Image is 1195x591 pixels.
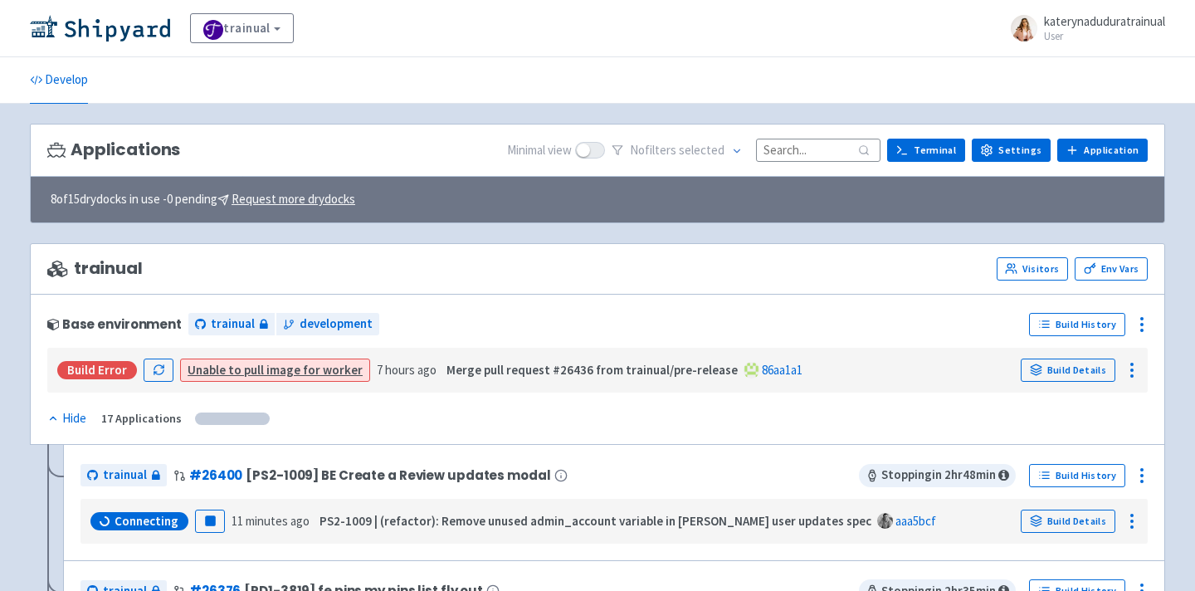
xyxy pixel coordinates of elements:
div: 17 Applications [101,409,182,428]
img: Shipyard logo [30,15,170,42]
time: 7 hours ago [377,362,437,378]
a: katerynaduduratrainual User [1001,15,1165,42]
small: User [1044,31,1165,42]
div: Hide [47,409,86,428]
button: Pause [195,510,225,533]
span: trainual [47,259,143,278]
a: Visitors [997,257,1068,281]
a: Build History [1029,464,1125,487]
span: selected [679,142,724,158]
button: Hide [47,409,88,428]
a: Env Vars [1075,257,1148,281]
span: trainual [211,315,255,334]
a: Settings [972,139,1051,162]
a: trainual [80,464,167,486]
a: development [276,313,379,335]
a: trainual [188,313,275,335]
span: trainual [103,466,147,485]
a: Build History [1029,313,1125,336]
strong: Merge pull request #26436 from trainual/pre-release [446,362,738,378]
strong: PS2-1009 | (refactor): Remove unused admin_account variable in [PERSON_NAME] user updates spec [319,513,871,529]
a: Build Details [1021,359,1115,382]
a: #26400 [189,466,242,484]
a: aaa5bcf [895,513,936,529]
a: Application [1057,139,1148,162]
span: Connecting [115,513,178,530]
input: Search... [756,139,880,161]
u: Request more drydocks [232,191,355,207]
time: 11 minutes ago [232,513,310,529]
span: katerynaduduratrainual [1044,13,1165,29]
span: development [300,315,373,334]
span: Minimal view [507,141,572,160]
h3: Applications [47,140,180,159]
span: [PS2-1009] BE Create a Review updates modal [246,468,550,482]
a: Build Details [1021,510,1115,533]
span: 8 of 15 drydocks in use - 0 pending [51,190,355,209]
div: Build Error [57,361,137,379]
span: No filter s [630,141,724,160]
div: Base environment [47,317,182,331]
a: 86aa1a1 [762,362,802,378]
a: Develop [30,57,88,104]
a: Terminal [887,139,965,162]
span: Stopping in 2 hr 48 min [859,464,1016,487]
a: trainual [190,13,294,43]
a: Unable to pull image for worker [188,362,363,378]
